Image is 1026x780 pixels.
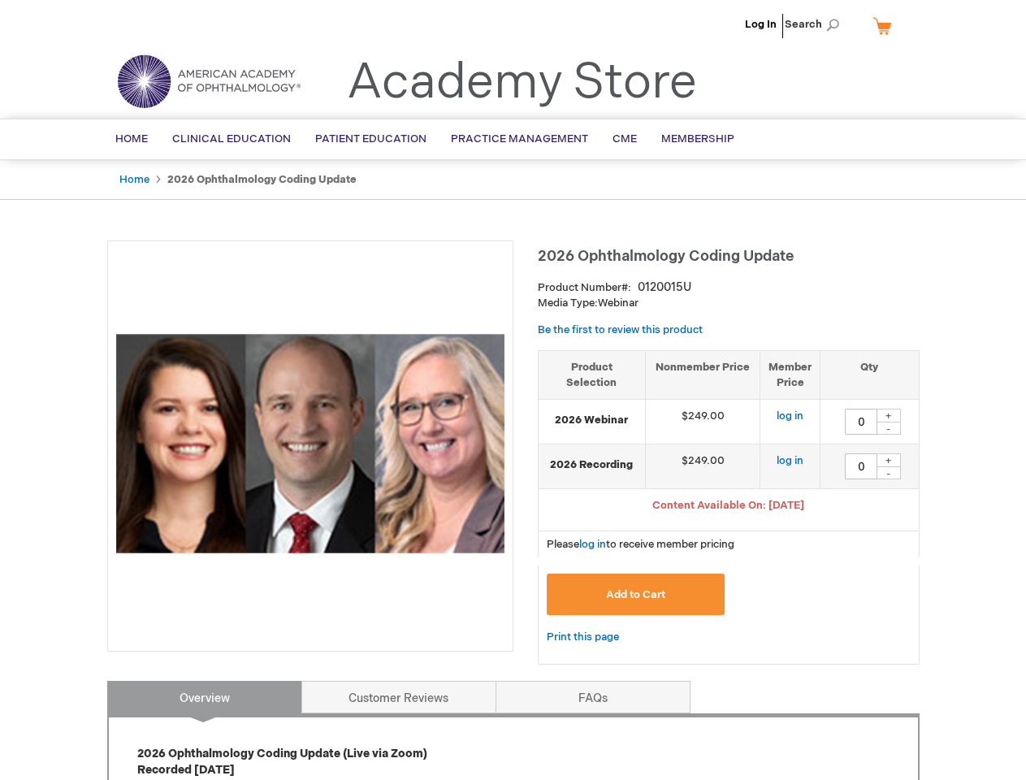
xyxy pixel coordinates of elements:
[538,296,920,311] p: Webinar
[119,173,149,186] a: Home
[652,499,804,512] span: Content Available On: [DATE]
[845,453,877,479] input: Qty
[877,409,901,422] div: +
[547,627,619,648] a: Print this page
[877,453,901,467] div: +
[116,249,504,638] img: 2026 Ophthalmology Coding Update
[496,681,690,713] a: FAQs
[115,132,148,145] span: Home
[347,54,697,112] a: Academy Store
[167,173,357,186] strong: 2026 Ophthalmology Coding Update
[315,132,426,145] span: Patient Education
[785,8,846,41] span: Search
[547,457,638,473] strong: 2026 Recording
[538,297,598,310] strong: Media Type:
[613,132,637,145] span: CME
[820,350,919,399] th: Qty
[538,281,631,294] strong: Product Number
[661,132,734,145] span: Membership
[539,350,646,399] th: Product Selection
[777,409,803,422] a: log in
[646,444,760,489] td: $249.00
[845,409,877,435] input: Qty
[579,538,606,551] a: log in
[107,681,302,713] a: Overview
[638,279,691,296] div: 0120015U
[877,422,901,435] div: -
[606,588,665,601] span: Add to Cart
[745,18,777,31] a: Log In
[547,574,725,615] button: Add to Cart
[538,323,703,336] a: Be the first to review this product
[547,413,638,428] strong: 2026 Webinar
[877,466,901,479] div: -
[646,400,760,444] td: $249.00
[777,454,803,467] a: log in
[760,350,820,399] th: Member Price
[301,681,496,713] a: Customer Reviews
[538,248,794,265] span: 2026 Ophthalmology Coding Update
[451,132,588,145] span: Practice Management
[547,538,734,551] span: Please to receive member pricing
[172,132,291,145] span: Clinical Education
[646,350,760,399] th: Nonmember Price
